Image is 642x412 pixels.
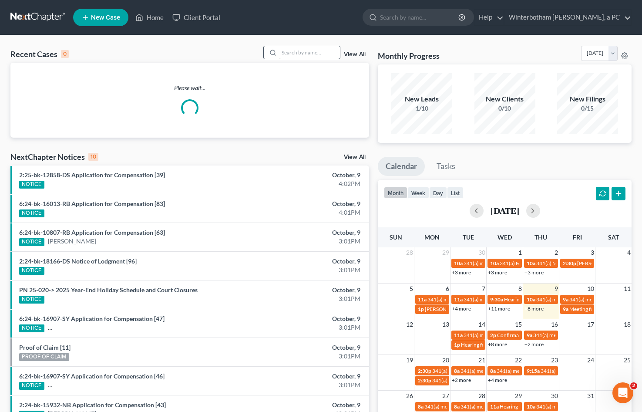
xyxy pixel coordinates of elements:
a: +2 more [524,341,544,348]
span: 7 [481,284,486,294]
span: 21 [477,355,486,365]
span: Wed [497,233,512,241]
span: 11a [418,296,427,303]
span: 2p [490,332,496,338]
div: NOTICE [19,324,44,332]
div: 3:01PM [252,352,360,361]
iframe: Intercom live chat [612,382,633,403]
div: New Leads [391,94,452,104]
input: Search by name... [279,46,340,59]
span: 341(a) meeting for [PERSON_NAME] [464,332,548,338]
span: 9:30a [490,296,503,303]
div: 0/15 [557,104,618,113]
div: October, 9 [252,314,360,323]
span: 341(a) meeting for [PERSON_NAME] [460,403,545,410]
div: 4:01PM [252,208,360,217]
div: October, 9 [252,343,360,352]
div: October, 9 [252,257,360,266]
a: 6:24-bk-10807-RB Application for Compensation [63] [19,229,165,236]
a: Tasks [429,157,463,176]
span: 18 [623,319,632,330]
a: Proof of Claim [11] [19,344,71,351]
span: 14 [477,319,486,330]
a: +4 more [488,377,507,383]
span: 11a [454,296,463,303]
div: 0/10 [474,104,535,113]
a: Winterbotham [PERSON_NAME], a PC [504,10,631,25]
span: 9 [554,284,559,294]
div: October, 9 [252,286,360,294]
span: Hearing for [PERSON_NAME] [500,403,568,410]
span: 31 [586,391,595,401]
div: 0 [61,50,69,58]
a: +8 more [524,305,544,312]
span: 2 [554,247,559,258]
span: 10 [586,284,595,294]
div: NOTICE [19,238,44,246]
div: 3:01PM [252,237,360,246]
div: New Filings [557,94,618,104]
div: October, 9 [252,372,360,381]
a: +2 more [452,377,471,383]
span: 17 [586,319,595,330]
div: 3:01PM [252,323,360,332]
span: 8a [454,403,460,410]
h3: Monthly Progress [378,51,440,61]
span: 25 [623,355,632,365]
div: Recent Cases [10,49,69,59]
span: 1 [518,247,523,258]
span: 341(a) meeting for [PERSON_NAME] [536,296,620,303]
span: 10a [490,260,499,267]
span: 341(a) Meeting for [PERSON_NAME] & [PERSON_NAME] [500,260,630,267]
span: Tue [463,233,474,241]
span: 341(a) meeting for [PERSON_NAME] [424,403,508,410]
span: 8a [490,368,496,374]
a: 2:24-bk-18166-DS Notice of Lodgment [96] [19,257,137,265]
span: 27 [441,391,450,401]
div: 10 [88,153,98,161]
span: 9:15a [527,368,540,374]
a: [PERSON_NAME][DEMOGRAPHIC_DATA] & [PERSON_NAME][DEMOGRAPHIC_DATA] [48,381,288,389]
div: PROOF OF CLAIM [19,353,69,361]
div: October, 9 [252,228,360,237]
span: 341(a) meeting for [PERSON_NAME] [464,260,548,267]
span: 341(a) meeting for [PERSON_NAME] [427,296,511,303]
a: +3 more [524,269,544,276]
a: 2:24-bk-15932-NB Application for Compensation [43] [19,401,166,409]
a: 6:24-bk-16013-RB Application for Compensation [83] [19,200,165,207]
span: 19 [405,355,414,365]
span: 23 [550,355,559,365]
div: NextChapter Notices [10,152,98,162]
span: 341(a) meeting for [PERSON_NAME] [460,368,545,374]
span: 10a [527,403,535,410]
p: Please wait... [10,84,369,92]
div: NOTICE [19,382,44,390]
a: 2:25-bk-12858-DS Application for Compensation [39] [19,171,165,179]
span: 12 [405,319,414,330]
div: 1/10 [391,104,452,113]
a: [PERSON_NAME] [48,237,96,246]
span: 2:30p [563,260,576,267]
span: 26 [405,391,414,401]
span: 8a [454,368,460,374]
a: +3 more [452,269,471,276]
a: +3 more [488,269,507,276]
span: 2:30p [418,368,431,374]
span: 341(a) meeting for [PERSON_NAME] [536,403,620,410]
a: Client Portal [168,10,225,25]
div: 3:01PM [252,381,360,389]
span: 9a [563,296,568,303]
div: NOTICE [19,181,44,189]
span: 341(a) meeting for [PERSON_NAME] [464,296,548,303]
span: Confirmation Hearing for Avinash [PERSON_NAME] [497,332,616,338]
div: NOTICE [19,267,44,275]
span: Hearing for [PERSON_NAME] and [PERSON_NAME] [504,296,623,303]
a: View All [344,154,366,160]
span: Thu [534,233,547,241]
div: October, 9 [252,401,360,409]
a: +4 more [452,305,471,312]
span: [PERSON_NAME] 341(a) [GEOGRAPHIC_DATA] [425,306,535,312]
a: View All [344,51,366,57]
span: 5 [409,284,414,294]
div: NOTICE [19,296,44,304]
